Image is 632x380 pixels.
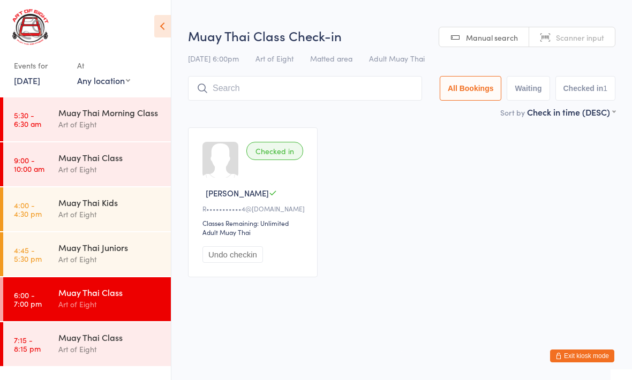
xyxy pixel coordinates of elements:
[188,53,239,64] span: [DATE] 6:00pm
[550,349,614,362] button: Exit kiosk mode
[14,246,42,263] time: 4:45 - 5:30 pm
[58,208,162,221] div: Art of Eight
[369,53,425,64] span: Adult Muay Thai
[58,331,162,343] div: Muay Thai Class
[466,32,518,43] span: Manual search
[188,27,615,44] h2: Muay Thai Class Check-in
[206,187,269,199] span: [PERSON_NAME]
[202,227,251,237] div: Adult Muay Thai
[255,53,294,64] span: Art of Eight
[58,107,162,118] div: Muay Thai Morning Class
[188,76,422,101] input: Search
[14,74,40,86] a: [DATE]
[202,246,263,263] button: Undo checkin
[58,151,162,163] div: Muay Thai Class
[14,291,42,308] time: 6:00 - 7:00 pm
[58,163,162,176] div: Art of Eight
[14,156,44,173] time: 9:00 - 10:00 am
[58,241,162,253] div: Muay Thai Juniors
[14,111,41,128] time: 5:30 - 6:30 am
[11,8,51,46] img: Art of Eight
[3,232,171,276] a: 4:45 -5:30 pmMuay Thai JuniorsArt of Eight
[58,286,162,298] div: Muay Thai Class
[3,187,171,231] a: 4:00 -4:30 pmMuay Thai KidsArt of Eight
[603,84,607,93] div: 1
[14,57,66,74] div: Events for
[58,118,162,131] div: Art of Eight
[58,298,162,310] div: Art of Eight
[507,76,550,101] button: Waiting
[202,204,306,213] div: R•••••••••••4@[DOMAIN_NAME]
[246,142,303,160] div: Checked in
[58,196,162,208] div: Muay Thai Kids
[440,76,502,101] button: All Bookings
[500,107,525,118] label: Sort by
[310,53,352,64] span: Matted area
[77,57,130,74] div: At
[3,142,171,186] a: 9:00 -10:00 amMuay Thai ClassArt of Eight
[3,322,171,366] a: 7:15 -8:15 pmMuay Thai ClassArt of Eight
[58,253,162,265] div: Art of Eight
[556,32,604,43] span: Scanner input
[14,336,41,353] time: 7:15 - 8:15 pm
[14,201,42,218] time: 4:00 - 4:30 pm
[58,343,162,355] div: Art of Eight
[3,277,171,321] a: 6:00 -7:00 pmMuay Thai ClassArt of Eight
[3,97,171,141] a: 5:30 -6:30 amMuay Thai Morning ClassArt of Eight
[202,218,306,227] div: Classes Remaining: Unlimited
[527,106,615,118] div: Check in time (DESC)
[555,76,616,101] button: Checked in1
[77,74,130,86] div: Any location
